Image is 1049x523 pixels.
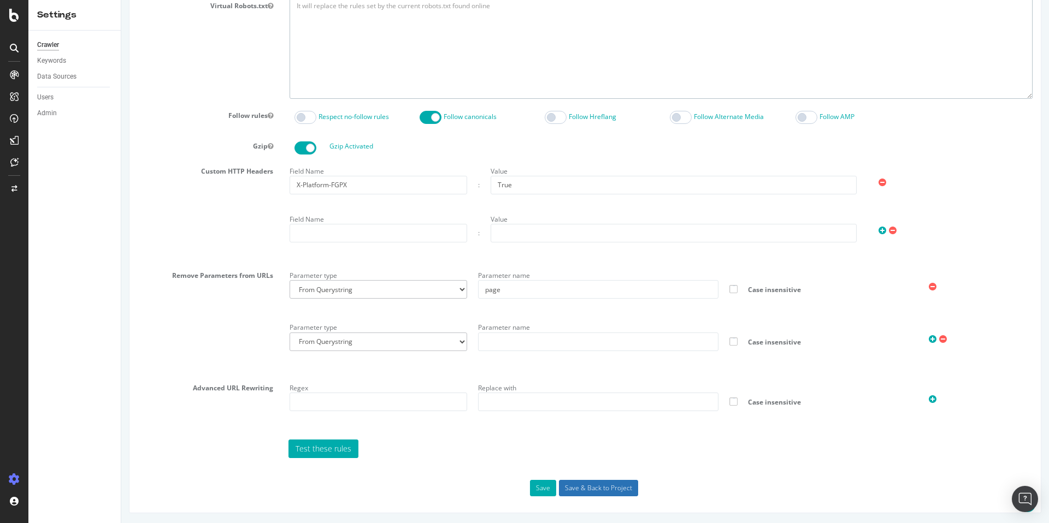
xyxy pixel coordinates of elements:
a: Test these rules [167,439,237,458]
a: Crawler [37,39,113,51]
label: Custom HTTP Headers [8,163,160,176]
label: Field Name [168,211,203,224]
label: Parameter type [168,267,216,280]
button: Follow rules [146,111,152,120]
label: Respect no-follow rules [197,112,268,121]
a: Users [37,92,113,103]
label: Parameter name [357,267,409,280]
label: Gzip [8,138,160,151]
div: : [357,180,358,189]
label: Remove Parameters from URLs [8,267,160,280]
label: Value [369,163,386,176]
div: Data Sources [37,71,76,82]
a: Data Sources [37,71,113,82]
label: Follow Hreflang [447,112,495,121]
div: Users [37,92,54,103]
span: Case insensitive [618,337,780,347]
label: Replace with [357,379,395,393]
span: Case insensitive [618,397,780,407]
label: Follow rules [8,107,160,120]
div: Keywords [37,55,66,67]
label: Value [369,211,386,224]
button: Save [409,480,435,496]
label: Regex [168,379,187,393]
label: Field Name [168,163,203,176]
div: Open Intercom Messenger [1012,486,1038,512]
input: Save & Back to Project [438,480,517,496]
label: Follow canonicals [322,112,375,121]
label: Advanced URL Rewriting [8,379,160,393]
div: : [357,228,358,237]
a: Admin [37,108,113,119]
div: Admin [37,108,57,119]
label: Follow AMP [698,112,733,121]
button: Virtual Robots.txt [146,1,152,10]
label: Gzip Activated [208,141,252,151]
div: Crawler [37,39,59,51]
label: Parameter type [168,319,216,332]
a: Keywords [37,55,113,67]
div: Settings [37,9,112,21]
button: Gzip [146,141,152,151]
label: Follow Alternate Media [573,112,643,121]
span: Case insensitive [618,285,780,294]
label: Parameter name [357,319,409,332]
